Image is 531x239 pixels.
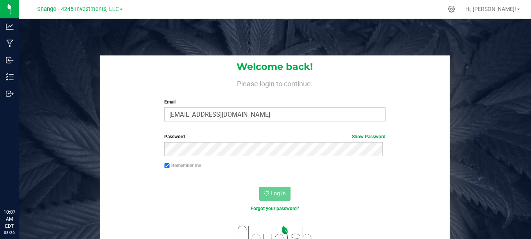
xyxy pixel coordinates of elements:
label: Email [164,98,386,105]
h1: Welcome back! [100,62,449,72]
inline-svg: Analytics [6,23,14,30]
span: Shango - 4245 Investments, LLC [37,6,119,12]
input: Remember me [164,163,170,169]
a: Show Password [352,134,386,139]
span: Password [164,134,185,139]
button: Log In [259,187,291,201]
a: Forgot your password? [251,206,299,211]
inline-svg: Manufacturing [6,39,14,47]
span: Log In [271,190,286,196]
div: Manage settings [447,5,456,13]
inline-svg: Inbound [6,56,14,64]
label: Remember me [164,162,201,169]
inline-svg: Inventory [6,73,14,81]
span: Hi, [PERSON_NAME]! [465,6,516,12]
h4: Please login to continue. [100,78,449,87]
inline-svg: Outbound [6,90,14,98]
p: 08/26 [4,230,15,235]
p: 10:07 AM EDT [4,209,15,230]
